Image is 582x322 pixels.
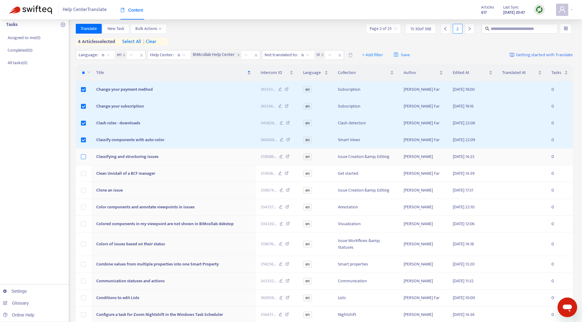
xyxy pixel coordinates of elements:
[547,232,573,256] td: 0
[193,51,236,59] span: BIMcollab Help Center
[453,294,475,301] span: [DATE] 10:00
[333,199,399,216] td: Annotation
[399,148,448,165] td: [PERSON_NAME]
[453,277,474,284] span: [DATE] 11:32
[96,203,195,210] span: Color components and annotate viewpoints in issues
[453,119,475,126] span: [DATE] 22:08
[321,53,324,57] span: close
[547,148,573,165] td: 0
[96,220,234,227] span: Colored components in my viewpoint are not shown in BIMcollab dekstop
[96,170,155,177] span: Clean Unistall of a BCF manager
[410,26,431,32] span: 15 - 30 of 368
[394,51,410,59] span: Save
[137,52,145,59] span: close
[399,115,448,132] td: [PERSON_NAME] Far
[399,199,448,216] td: [PERSON_NAME]
[256,64,298,81] th: Intercom ID
[453,311,474,318] span: [DATE] 14:36
[453,240,474,247] span: [DATE] 14:18
[547,98,573,115] td: 0
[261,137,277,143] span: 360048 ...
[516,52,573,59] span: Getting started with Translate
[96,277,165,284] span: Communication statuses and actions
[3,289,27,294] a: Settings
[301,50,309,60] span: is
[333,273,399,290] td: Communication
[558,298,577,317] iframe: Button to launch messaging window, conversation in progress
[303,261,312,268] span: en
[261,261,276,268] span: 356256 ...
[261,221,277,227] span: 334320 ...
[547,199,573,216] td: 0
[87,70,91,74] span: down
[333,81,399,98] td: Subscription
[303,221,312,227] span: en
[404,69,438,76] span: Author
[96,187,123,194] span: Clone an issue
[261,241,276,247] span: 359076 ...
[303,241,312,247] span: en
[399,232,448,256] td: [PERSON_NAME]
[503,9,525,16] strong: [DATE] 20:47
[453,203,474,210] span: [DATE] 22:10
[338,69,389,76] span: Collection
[547,165,573,182] td: 0
[9,5,52,14] img: Swifteq
[333,98,399,115] td: Subscription
[261,170,276,177] span: 351658 ...
[96,136,164,143] span: Classify components with auto-color
[237,53,240,57] span: close
[547,81,573,98] td: 0
[348,53,353,57] span: delete
[485,27,489,31] span: search
[120,8,143,13] span: Content
[96,311,223,318] span: Configure a task for Zoom Nightshift in the Windows Task Scheduler
[76,38,115,46] span: 4 articles selected
[443,27,448,31] span: left
[117,51,121,59] span: en
[503,4,519,11] span: Last Sync
[333,132,399,148] td: Smart Views
[510,50,573,60] a: Getting started with Translate
[547,273,573,290] td: 0
[453,187,473,194] span: [DATE] 17:31
[261,86,276,93] span: 361333 ...
[96,240,165,247] span: Colors of issues based on their status
[399,132,448,148] td: [PERSON_NAME] Far
[333,232,399,256] td: Issue Workflows &amp; Statuses
[143,38,145,46] span: |
[399,256,448,273] td: [PERSON_NAME]
[303,187,312,194] span: en
[8,47,32,53] p: Completed ( 0 )
[303,170,312,177] span: en
[261,153,276,160] span: 359086 ...
[103,24,129,34] button: New Task
[333,290,399,306] td: Lists
[262,50,298,60] span: Not translated to :
[394,52,398,57] span: save
[96,86,153,93] span: Change your payment method
[399,81,448,98] td: [PERSON_NAME] Far
[122,38,141,46] span: select all
[453,220,474,227] span: [DATE] 12:06
[502,69,537,76] span: Translated At
[303,86,312,93] span: en
[303,137,312,143] span: en
[303,295,312,301] span: en
[96,119,140,126] span: Clash rules - downloads
[261,311,276,318] span: 356451 ...
[135,25,162,32] span: Bulk Actions
[261,204,276,210] span: 334357 ...
[141,38,156,46] span: clear
[453,153,474,160] span: [DATE] 14:23
[261,69,288,76] span: Intercom ID
[178,50,186,60] span: is
[467,27,472,31] span: right
[453,136,475,143] span: [DATE] 22:09
[551,69,563,76] span: Tasks
[303,69,323,76] span: Language
[261,103,276,110] span: 361336 ...
[547,132,573,148] td: 0
[252,52,260,59] span: close
[6,21,18,28] p: Tasks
